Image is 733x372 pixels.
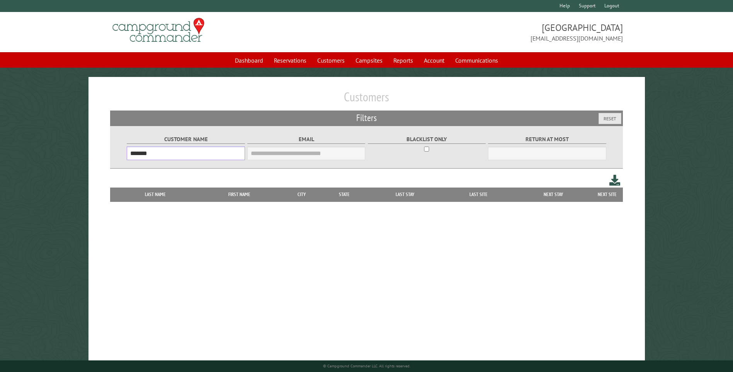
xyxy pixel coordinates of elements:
[442,188,515,201] th: Last Site
[110,15,207,45] img: Campground Commander
[230,53,268,68] a: Dashboard
[592,188,623,201] th: Next Site
[110,111,622,125] h2: Filters
[367,21,623,43] span: [GEOGRAPHIC_DATA] [EMAIL_ADDRESS][DOMAIN_NAME]
[451,53,503,68] a: Communications
[282,188,321,201] th: City
[313,53,349,68] a: Customers
[515,188,592,201] th: Next Stay
[368,188,442,201] th: Last Stay
[389,53,418,68] a: Reports
[599,113,621,124] button: Reset
[323,363,410,369] small: © Campground Commander LLC. All rights reserved.
[269,53,311,68] a: Reservations
[488,135,606,144] label: Return at most
[114,188,196,201] th: Last Name
[351,53,387,68] a: Campsites
[127,135,245,144] label: Customer Name
[368,135,486,144] label: Blacklist only
[110,89,622,111] h1: Customers
[196,188,282,201] th: First Name
[609,173,621,188] a: Download this customer list (.csv)
[247,135,365,144] label: Email
[419,53,449,68] a: Account
[321,188,368,201] th: State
